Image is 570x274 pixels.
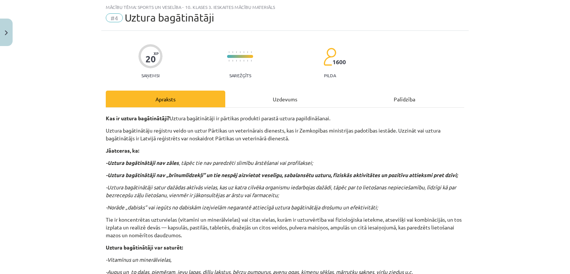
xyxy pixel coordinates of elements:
[225,91,345,107] div: Uzdevums
[232,51,233,53] img: icon-short-line-57e1e144782c952c97e751825c79c345078a6d821885a25fce030b3d8c18986b.svg
[229,73,251,78] p: Sarežģīts
[243,60,244,62] img: icon-short-line-57e1e144782c952c97e751825c79c345078a6d821885a25fce030b3d8c18986b.svg
[106,244,183,251] b: Uztura bagātinātāji var saturēt:
[345,91,464,107] div: Palīdzība
[106,184,456,198] i: -Uztura bagātinātāji satur dažādas aktīvās vielas, kas uz katra cilvēka organismu iedarbojas dažā...
[145,54,156,64] div: 20
[106,256,171,263] i: -Vitamīnus un minerālvielas,
[243,51,244,53] img: icon-short-line-57e1e144782c952c97e751825c79c345078a6d821885a25fce030b3d8c18986b.svg
[332,59,346,65] span: 1600
[106,159,179,166] i: -Uztura bagātinātāji nav zāles
[106,13,123,22] span: #4
[106,127,464,142] p: Uztura bagātinātāju reģistru veido un uztur Pārtikas un veterinārais dienests, kas ir Zemkopības ...
[251,51,252,53] img: icon-short-line-57e1e144782c952c97e751825c79c345078a6d821885a25fce030b3d8c18986b.svg
[251,60,252,62] img: icon-short-line-57e1e144782c952c97e751825c79c345078a6d821885a25fce030b3d8c18986b.svg
[247,51,248,53] img: icon-short-line-57e1e144782c952c97e751825c79c345078a6d821885a25fce030b3d8c18986b.svg
[106,216,464,239] p: Tie ir koncentrētas uzturvielas (vitamīni un minerālvielas) vai citas vielas, kurām ir uzturvērtī...
[154,51,158,55] span: XP
[125,12,214,24] span: Uztura bagātinātāji
[106,147,139,154] b: Jāatceras, ka:
[5,30,8,35] img: icon-close-lesson-0947bae3869378f0d4975bcd49f059093ad1ed9edebbc8119c70593378902aed.svg
[138,73,163,78] p: Saņemsi
[324,73,336,78] p: pilda
[232,60,233,62] img: icon-short-line-57e1e144782c952c97e751825c79c345078a6d821885a25fce030b3d8c18986b.svg
[179,159,313,166] i: , tāpēc tie nav paredzēti slimību ārstēšanai vai profilaksei;
[236,51,237,53] img: icon-short-line-57e1e144782c952c97e751825c79c345078a6d821885a25fce030b3d8c18986b.svg
[106,114,464,122] p: Uztura bagātinātāji ir pārtikas produkti parastā uztura papildināšanai.
[106,204,378,211] i: -Norāde „dabisks” vai iegūts no dabiskām izejvielām negarantē attiecīgā uztura bagātinātāja drošu...
[247,60,248,62] img: icon-short-line-57e1e144782c952c97e751825c79c345078a6d821885a25fce030b3d8c18986b.svg
[236,60,237,62] img: icon-short-line-57e1e144782c952c97e751825c79c345078a6d821885a25fce030b3d8c18986b.svg
[106,91,225,107] div: Apraksts
[106,4,464,10] div: Mācību tēma: Sports un veselība - 10. klases 3. ieskaites mācību materiāls
[323,48,336,66] img: students-c634bb4e5e11cddfef0936a35e636f08e4e9abd3cc4e673bd6f9a4125e45ecb1.svg
[106,172,458,178] i: -Uztura bagātinātāji nav „brīnumlīdzekļi” un tie nespēj aizvietot veselīgu, sabalansētu uzturu, f...
[106,115,170,121] b: Kas ir uztura bagātinātāji?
